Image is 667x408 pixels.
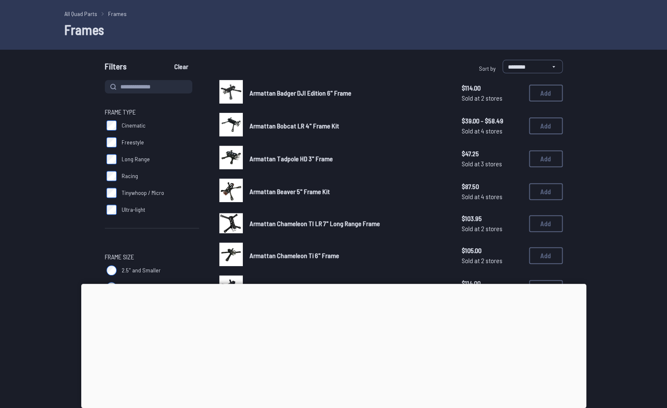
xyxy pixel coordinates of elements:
span: Frame Size [105,252,134,262]
a: Frames [108,9,127,18]
img: image [219,243,243,266]
h1: Frames [64,19,603,40]
input: Racing [106,171,117,181]
img: image [219,213,243,233]
span: Tinywhoop / Micro [122,189,164,197]
span: Sold at 2 stores [462,93,522,103]
span: 2.5" and Smaller [122,266,161,275]
span: Sold at 2 stores [462,256,522,266]
span: $114.00 [462,278,522,288]
span: $47.25 [462,149,522,159]
span: Racing [122,172,138,180]
span: Sold at 4 stores [462,192,522,202]
a: image [219,179,243,205]
a: All Quad Parts [64,9,97,18]
span: Long Range [122,155,150,163]
a: Armattan Badger DJI Edition 6" Frame [250,88,448,98]
input: Tinywhoop / Micro [106,188,117,198]
span: Sort by [479,65,496,72]
span: $105.00 [462,245,522,256]
input: Long Range [106,154,117,164]
span: Armattan Chameleon TI LR 7" Long Range Frame [250,219,380,227]
button: Add [529,247,563,264]
button: Add [529,280,563,297]
button: Clear [167,60,195,73]
span: Armattan Badger DJI Edition 6" Frame [250,89,351,97]
span: Filters [105,60,127,77]
a: image [219,113,243,139]
select: Sort by [502,60,563,73]
span: Armattan Chameleon Ti 6" Frame [250,251,339,259]
span: $114.00 [462,83,522,93]
a: image [219,146,243,172]
span: $87.50 [462,181,522,192]
button: Add [529,85,563,101]
span: Freestyle [122,138,144,147]
input: 3" [106,282,117,292]
input: Ultra-light [106,205,117,215]
a: image [219,275,243,301]
span: $39.00 - $58.49 [462,116,522,126]
img: image [219,113,243,136]
a: image [219,243,243,269]
span: Sold at 4 stores [462,126,522,136]
span: 3" [122,283,127,291]
img: image [219,179,243,202]
span: Cinematic [122,121,146,130]
input: 2.5" and Smaller [106,265,117,275]
a: Armattan Tadpole HD 3" Frame [250,154,448,164]
span: $103.95 [462,213,522,224]
input: Cinematic [106,120,117,131]
span: Frame Type [105,107,136,117]
a: Armattan Beaver 5" Frame Kit [250,187,448,197]
button: Add [529,117,563,134]
a: Armattan Chameleon TI LR 7" Long Range Frame [250,219,448,229]
a: Armattan Chameleon Ti 6" Frame [250,251,448,261]
span: Sold at 3 stores [462,159,522,169]
img: image [219,80,243,104]
span: Armattan Beaver 5" Frame Kit [250,187,330,195]
a: image [219,211,243,236]
button: Add [529,183,563,200]
span: Armattan Bobcat LR 4" Frame Kit [250,122,339,130]
a: image [219,80,243,106]
span: Sold at 2 stores [462,224,522,234]
button: Add [529,150,563,167]
button: Add [529,215,563,232]
input: Freestyle [106,137,117,147]
img: image [219,275,243,299]
img: image [219,146,243,169]
iframe: Advertisement [81,284,586,406]
span: Armattan Tadpole HD 3" Frame [250,155,333,163]
span: Ultra-light [122,205,145,214]
a: Armattan Bobcat LR 4" Frame Kit [250,121,448,131]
